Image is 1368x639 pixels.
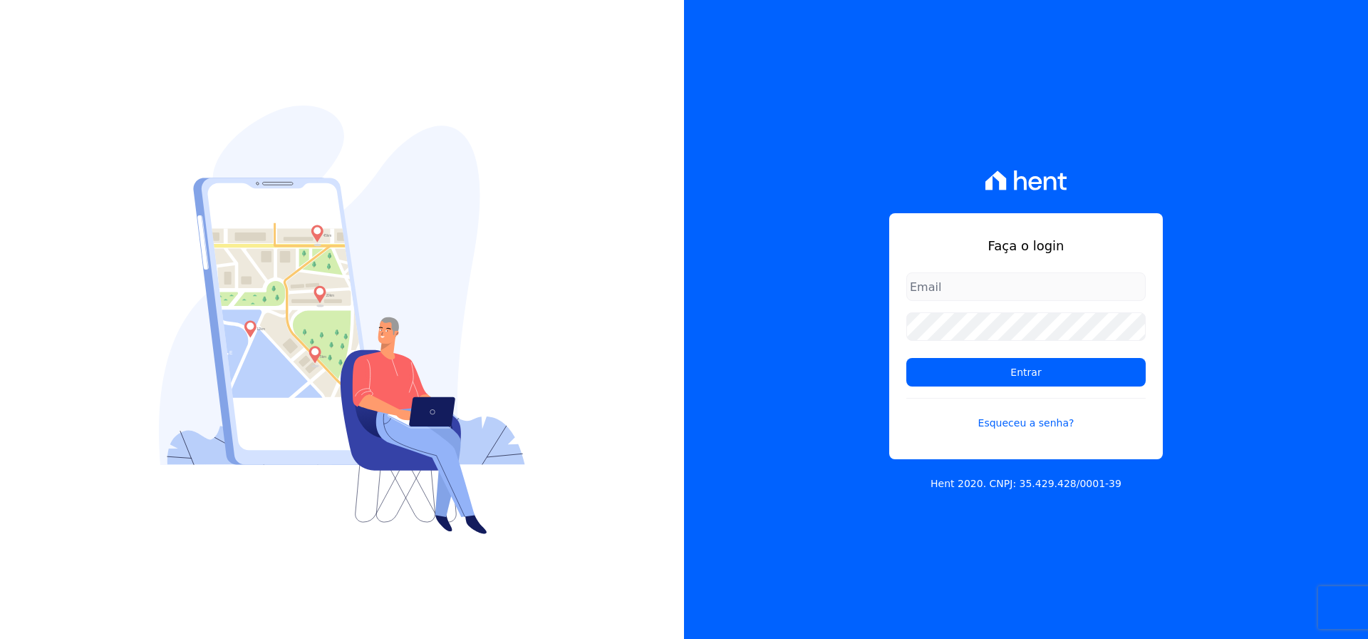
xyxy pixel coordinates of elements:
[906,236,1146,255] h1: Faça o login
[906,398,1146,431] a: Esqueceu a senha?
[931,476,1121,491] p: Hent 2020. CNPJ: 35.429.428/0001-39
[906,272,1146,301] input: Email
[159,106,525,534] img: Login
[906,358,1146,387] input: Entrar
